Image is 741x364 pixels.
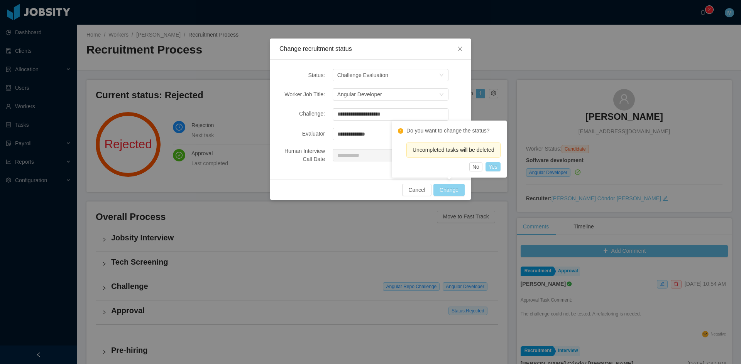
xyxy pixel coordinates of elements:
div: Status: [279,71,325,79]
button: Close [449,39,471,60]
div: Challenge Evaluation [337,69,388,81]
div: Human Interview Call Date [279,147,325,163]
span: Uncompleted tasks will be deleted [413,147,494,153]
div: Worker Job Title: [279,91,325,99]
i: icon: down [439,92,444,97]
div: Challenge: [279,110,325,118]
div: Angular Developer [337,89,382,100]
text: Do you want to change the status? [406,127,490,134]
div: Evaluator [279,130,325,138]
button: Yes [486,162,501,171]
i: icon: close [457,46,463,52]
button: Cancel [402,184,431,196]
button: Change [433,184,465,196]
i: icon: exclamation-circle [398,128,403,134]
i: icon: down [439,73,444,78]
div: Change recruitment status [279,45,462,53]
button: No [469,162,482,171]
